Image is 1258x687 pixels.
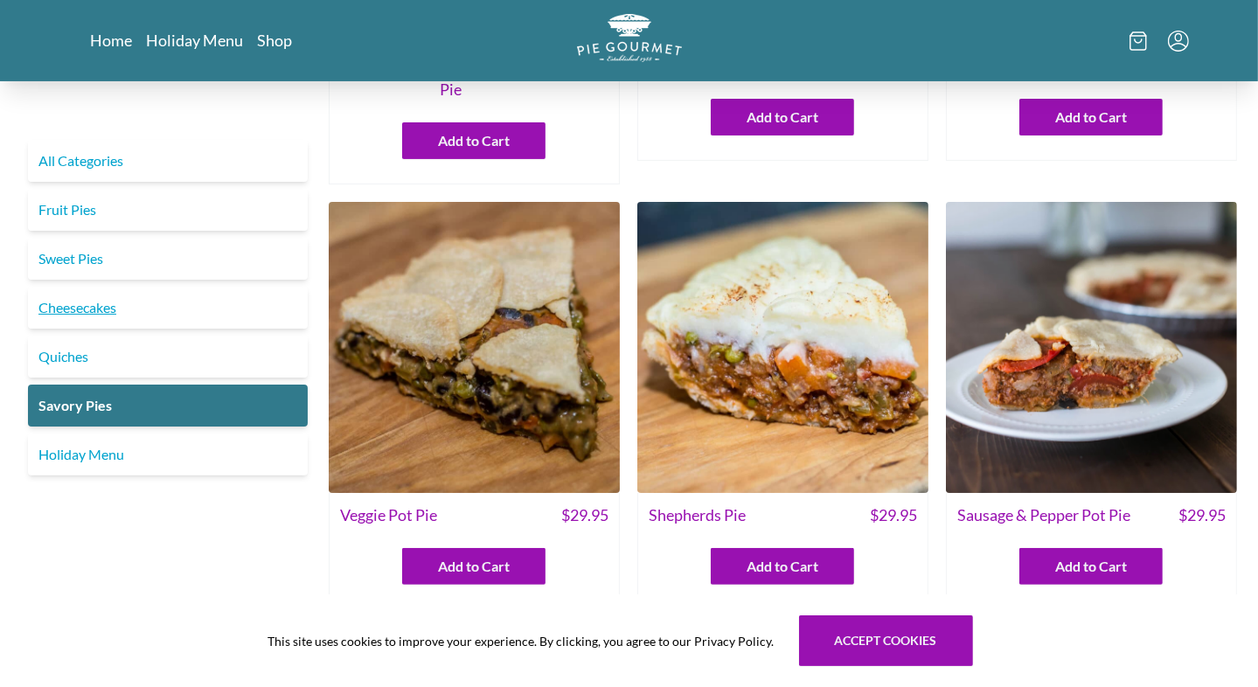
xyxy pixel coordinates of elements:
a: Cheesecakes [28,287,308,329]
a: Holiday Menu [28,434,308,475]
img: Shepherds Pie [637,202,928,493]
a: Shop [258,30,293,51]
button: Add to Cart [711,99,854,135]
span: Add to Cart [747,556,818,577]
img: Sausage & Pepper Pot Pie [946,202,1237,493]
a: Logo [577,14,682,67]
button: Accept cookies [799,615,973,666]
a: Home [91,30,133,51]
span: Add to Cart [1055,107,1127,128]
button: Add to Cart [402,122,546,159]
a: Sweet Pies [28,238,308,280]
span: $ 29.95 [561,503,608,527]
span: Sausage & Pepper Pot Pie [957,503,1130,527]
img: logo [577,14,682,62]
span: This site uses cookies to improve your experience. By clicking, you agree to our Privacy Policy. [268,632,775,650]
a: Savory Pies [28,385,308,427]
span: Add to Cart [1055,556,1127,577]
span: Add to Cart [438,556,510,577]
span: Shepherds Pie [649,503,746,527]
span: $ 29.95 [870,503,917,527]
button: Add to Cart [711,548,854,585]
button: Add to Cart [1019,548,1163,585]
a: Holiday Menu [147,30,244,51]
span: $ 29.95 [1178,503,1226,527]
span: Add to Cart [747,107,818,128]
a: Fruit Pies [28,189,308,231]
span: Add to Cart [438,130,510,151]
a: Quiches [28,336,308,378]
button: Menu [1168,31,1189,52]
img: Veggie Pot Pie [329,202,620,493]
span: Veggie Pot Pie [340,503,437,527]
button: Add to Cart [402,548,546,585]
button: Add to Cart [1019,99,1163,135]
a: All Categories [28,140,308,182]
